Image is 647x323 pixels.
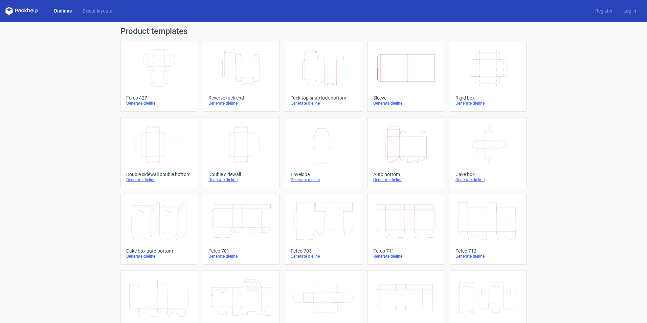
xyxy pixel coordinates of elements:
a: Cake box auto bottomGenerate dieline [120,194,197,265]
a: Fefco 701Generate dieline [203,194,280,265]
a: Log in [618,7,642,14]
div: Cake box [455,172,521,177]
div: Generate dieline [126,254,192,259]
a: Auto bottomGenerate dieline [367,117,444,188]
a: SleeveGenerate dieline [367,41,444,112]
div: Rigid box [455,95,521,101]
div: Generate dieline [291,101,356,106]
div: Generate dieline [455,101,521,106]
a: Rigid boxGenerate dieline [450,41,527,112]
a: Register [590,7,618,14]
a: Diecut layouts [77,7,118,14]
div: Double sidewall double bottom [126,172,192,177]
div: Fefco 701 [208,248,274,254]
div: Generate dieline [373,177,439,182]
div: Generate dieline [291,177,356,182]
div: Fefco 427 [126,95,192,101]
div: Generate dieline [126,177,192,182]
div: Generate dieline [455,177,521,182]
div: Generate dieline [291,254,356,259]
a: Fefco 711Generate dieline [367,194,444,265]
div: Tuck top snap lock bottom [291,95,356,101]
a: Fefco 712Generate dieline [450,194,527,265]
a: Fefco 427Generate dieline [120,41,197,112]
div: Fefco 703 [291,248,356,254]
div: Fefco 711 [373,248,439,254]
div: Cake box auto bottom [126,248,192,254]
a: EnvelopeGenerate dieline [285,117,362,188]
div: Double sidewall [208,172,274,177]
a: Double sidewallGenerate dieline [203,117,280,188]
a: Double sidewall double bottomGenerate dieline [120,117,197,188]
div: Reverse tuck end [208,95,274,101]
h1: Product templates [120,27,527,35]
div: Generate dieline [126,101,192,106]
div: Generate dieline [373,254,439,259]
a: Dielines [49,7,77,14]
a: Cake boxGenerate dieline [450,117,527,188]
div: Sleeve [373,95,439,101]
div: Envelope [291,172,356,177]
div: Generate dieline [373,101,439,106]
a: Tuck top snap lock bottomGenerate dieline [285,41,362,112]
div: Auto bottom [373,172,439,177]
div: Generate dieline [208,254,274,259]
a: Fefco 703Generate dieline [285,194,362,265]
a: Reverse tuck endGenerate dieline [203,41,280,112]
div: Fefco 712 [455,248,521,254]
div: Generate dieline [208,101,274,106]
div: Generate dieline [455,254,521,259]
div: Generate dieline [208,177,274,182]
